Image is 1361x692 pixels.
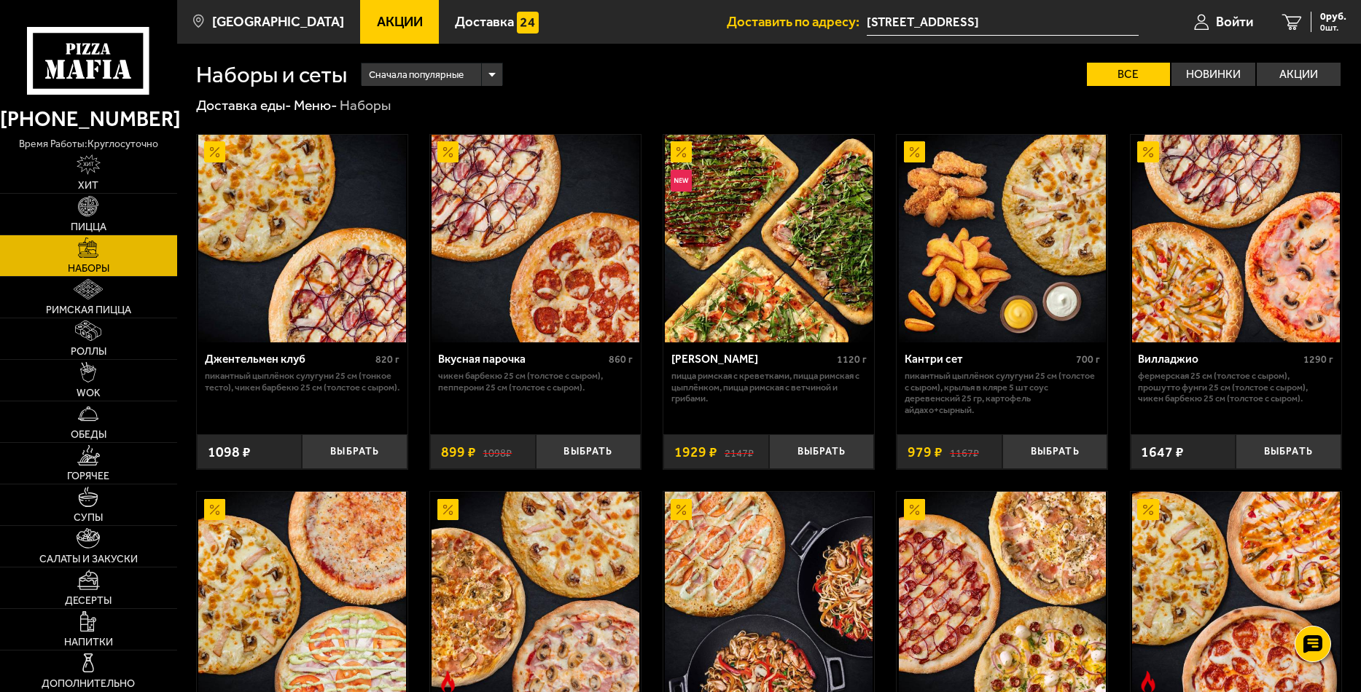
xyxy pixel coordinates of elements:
[42,679,135,689] span: Дополнительно
[437,499,459,520] img: Акционный
[369,61,464,88] span: Сначала популярные
[674,445,717,459] span: 1929 ₽
[1138,353,1300,366] div: Вилладжио
[899,135,1107,342] img: Кантри сет
[204,141,225,162] img: Акционный
[483,445,512,459] s: 1098 ₽
[294,97,338,114] a: Меню-
[39,554,138,565] span: Салаты и закуски
[68,264,109,274] span: Наборы
[46,305,131,315] span: Римская пицца
[1320,23,1346,32] span: 0 шт.
[671,353,833,366] div: [PERSON_NAME]
[74,513,103,523] span: Супы
[437,671,459,692] img: Острое блюдо
[77,388,101,398] span: WOK
[208,445,251,459] span: 1098 ₽
[837,353,867,366] span: 1120 г
[71,347,106,357] span: Роллы
[665,135,873,342] img: Мама Миа
[198,135,406,342] img: Джентельмен клуб
[1257,63,1341,86] label: Акции
[441,445,476,459] span: 899 ₽
[455,15,514,29] span: Доставка
[671,141,692,162] img: Акционный
[1002,434,1108,469] button: Выбрать
[1087,63,1171,86] label: Все
[432,135,639,342] img: Вкусная парочка
[663,135,874,342] a: АкционныйНовинкаМама Миа
[302,434,407,469] button: Выбрать
[609,353,633,366] span: 860 г
[536,434,641,469] button: Выбрать
[727,15,867,29] span: Доставить по адресу:
[437,141,459,162] img: Акционный
[1303,353,1333,366] span: 1290 г
[64,637,113,648] span: Напитки
[867,9,1139,36] input: Ваш адрес доставки
[950,445,979,459] s: 1167 ₽
[1236,434,1341,469] button: Выбрать
[1138,370,1333,404] p: Фермерская 25 см (толстое с сыром), Прошутто Фунги 25 см (толстое с сыром), Чикен Барбекю 25 см (...
[1141,445,1184,459] span: 1647 ₽
[905,370,1100,415] p: Пикантный цыплёнок сулугуни 25 см (толстое с сыром), крылья в кляре 5 шт соус деревенский 25 гр, ...
[904,141,925,162] img: Акционный
[1137,141,1158,162] img: Акционный
[377,15,423,29] span: Акции
[205,370,400,393] p: Пикантный цыплёнок сулугуни 25 см (тонкое тесто), Чикен Барбекю 25 см (толстое с сыром).
[769,434,875,469] button: Выбрать
[430,135,641,342] a: АкционныйВкусная парочка
[197,135,407,342] a: АкционныйДжентельмен клуб
[204,499,225,520] img: Акционный
[905,353,1072,366] div: Кантри сет
[196,97,292,114] a: Доставка еды-
[897,135,1107,342] a: АкционныйКантри сет
[671,499,692,520] img: Акционный
[1137,499,1158,520] img: Акционный
[78,181,98,191] span: Хит
[67,471,109,481] span: Горячее
[438,370,633,393] p: Чикен Барбекю 25 см (толстое с сыром), Пепперони 25 см (толстое с сыром).
[205,353,373,366] div: Джентельмен клуб
[438,353,606,366] div: Вкусная парочка
[212,15,344,29] span: [GEOGRAPHIC_DATA]
[517,12,538,33] img: 15daf4d41897b9f0e9f617042186c801.svg
[71,222,106,232] span: Пицца
[725,445,754,459] s: 2147 ₽
[340,96,391,114] div: Наборы
[1131,135,1341,342] a: АкционныйВилладжио
[65,596,112,606] span: Десерты
[1320,12,1346,22] span: 0 руб.
[1132,135,1340,342] img: Вилладжио
[196,63,347,86] h1: Наборы и сеты
[1137,671,1158,692] img: Острое блюдо
[375,353,399,366] span: 820 г
[671,170,692,191] img: Новинка
[904,499,925,520] img: Акционный
[1076,353,1100,366] span: 700 г
[671,370,867,404] p: Пицца Римская с креветками, Пицца Римская с цыплёнком, Пицца Римская с ветчиной и грибами.
[71,430,106,440] span: Обеды
[908,445,943,459] span: 979 ₽
[1216,15,1253,29] span: Войти
[1171,63,1255,86] label: Новинки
